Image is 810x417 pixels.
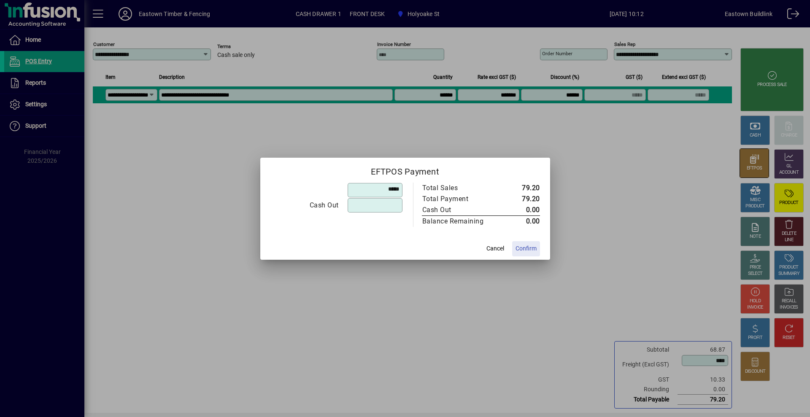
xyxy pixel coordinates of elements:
h2: EFTPOS Payment [260,158,550,182]
button: Cancel [482,241,509,256]
span: Confirm [516,244,537,253]
div: Cash Out [271,200,339,210]
td: 79.20 [502,183,540,194]
td: 0.00 [502,215,540,227]
div: Balance Remaining [422,216,493,226]
td: 0.00 [502,204,540,216]
td: Total Sales [422,183,502,194]
td: Total Payment [422,194,502,204]
span: Cancel [486,244,504,253]
div: Cash Out [422,205,493,215]
button: Confirm [512,241,540,256]
td: 79.20 [502,194,540,204]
